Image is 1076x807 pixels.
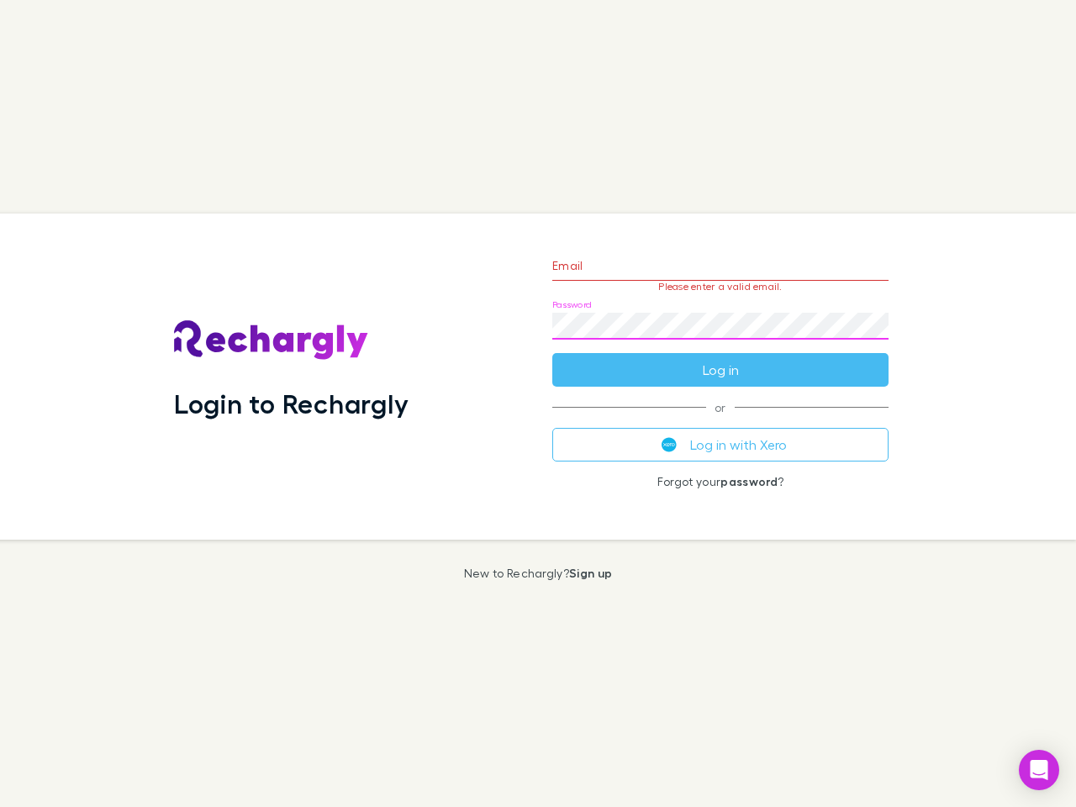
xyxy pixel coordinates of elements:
[720,474,778,488] a: password
[662,437,677,452] img: Xero's logo
[464,567,613,580] p: New to Rechargly?
[1019,750,1059,790] div: Open Intercom Messenger
[174,388,409,419] h1: Login to Rechargly
[552,407,889,408] span: or
[552,281,889,293] p: Please enter a valid email.
[552,428,889,462] button: Log in with Xero
[552,298,592,311] label: Password
[174,320,369,361] img: Rechargly's Logo
[552,353,889,387] button: Log in
[552,475,889,488] p: Forgot your ?
[569,566,612,580] a: Sign up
